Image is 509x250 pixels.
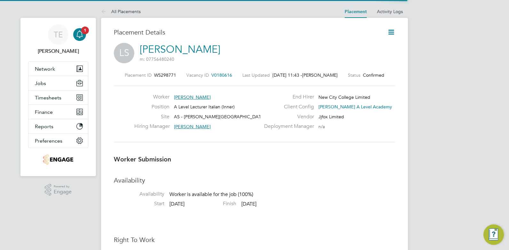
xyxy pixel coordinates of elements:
[483,224,504,245] button: Engage Resource Center
[114,43,134,63] span: LS
[302,72,338,78] span: [PERSON_NAME]
[114,236,395,244] h3: Right To Work
[318,114,344,120] span: Jjfox Limited
[28,119,88,133] button: Reports
[169,201,184,207] span: [DATE]
[260,113,314,120] label: Vendor
[28,24,88,55] a: TE[PERSON_NAME]
[28,62,88,76] button: Network
[318,104,392,110] span: [PERSON_NAME] A Level Academy
[134,123,169,130] label: Hiring Manager
[348,72,360,78] label: Status
[140,56,174,62] span: m: 07756480240
[211,72,232,78] span: V0180616
[35,95,61,101] span: Timesheets
[134,113,169,120] label: Site
[28,154,88,165] a: Go to home page
[35,123,53,129] span: Reports
[377,9,403,14] a: Activity Logs
[43,154,73,165] img: jjfox-logo-retina.png
[54,184,72,189] span: Powered by
[28,105,88,119] button: Finance
[45,184,72,196] a: Powered byEngage
[20,18,96,176] nav: Main navigation
[28,76,88,90] button: Jobs
[114,176,395,184] h3: Availability
[345,9,367,14] a: Placement
[140,43,220,56] a: [PERSON_NAME]
[241,201,256,207] span: [DATE]
[35,138,62,144] span: Preferences
[260,123,314,130] label: Deployment Manager
[54,30,63,39] span: TE
[28,47,88,55] span: Tom Ellis
[114,200,164,207] label: Start
[134,94,169,100] label: Worker
[260,104,314,110] label: Client Config
[242,72,270,78] label: Last Updated
[35,109,53,115] span: Finance
[174,124,211,129] span: [PERSON_NAME]
[174,114,265,120] span: AS - [PERSON_NAME][GEOGRAPHIC_DATA]
[363,72,384,78] span: Confirmed
[174,94,211,100] span: [PERSON_NAME]
[186,72,209,78] label: Vacancy ID
[125,72,152,78] label: Placement ID
[101,9,141,14] a: All Placements
[260,94,314,100] label: End Hirer
[35,66,55,72] span: Network
[186,200,236,207] label: Finish
[81,27,89,34] span: 1
[174,104,235,110] span: A Level Lecturer Italian (Inner)
[318,94,370,100] span: New City College Limited
[28,134,88,148] button: Preferences
[114,28,378,36] h3: Placement Details
[318,124,325,129] span: n/a
[73,24,86,45] a: 1
[169,191,253,198] span: Worker is available for the job (100%)
[272,72,302,78] span: [DATE] 11:43 -
[54,189,72,195] span: Engage
[114,191,164,198] label: Availability
[35,80,46,86] span: Jobs
[154,72,176,78] span: WS298771
[114,155,171,163] b: Worker Submission
[28,90,88,105] button: Timesheets
[134,104,169,110] label: Position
